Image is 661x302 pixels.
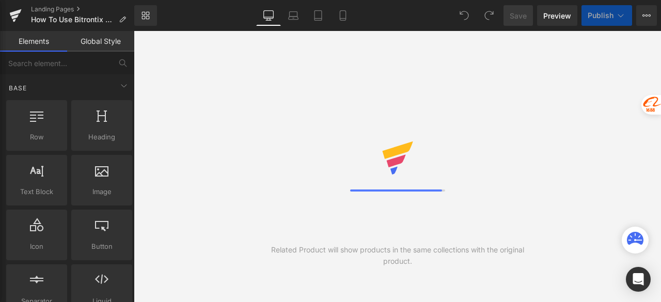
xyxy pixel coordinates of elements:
[510,10,527,21] span: Save
[256,5,281,26] a: Desktop
[74,132,129,142] span: Heading
[479,5,499,26] button: Redo
[626,267,651,292] div: Open Intercom Messenger
[281,5,306,26] a: Laptop
[636,5,657,26] button: More
[74,241,129,252] span: Button
[537,5,577,26] a: Preview
[581,5,632,26] button: Publish
[9,241,64,252] span: Icon
[74,186,129,197] span: Image
[8,83,28,93] span: Base
[134,5,157,26] a: New Library
[543,10,571,21] span: Preview
[9,132,64,142] span: Row
[306,5,330,26] a: Tablet
[330,5,355,26] a: Mobile
[265,244,529,267] div: Related Product will show products in the same collections with the original product.
[67,31,134,52] a: Global Style
[9,186,64,197] span: Text Block
[31,15,115,24] span: How To Use Bitrontix Deep Tissue Body Massager
[588,11,613,20] span: Publish
[31,5,134,13] a: Landing Pages
[454,5,475,26] button: Undo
